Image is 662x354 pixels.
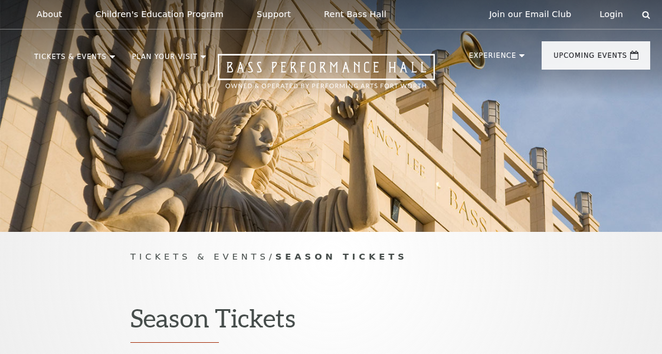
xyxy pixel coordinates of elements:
[324,9,386,19] p: Rent Bass Hall
[130,251,269,261] span: Tickets & Events
[130,303,532,343] h1: Season Tickets
[257,9,291,19] p: Support
[276,251,408,261] span: Season Tickets
[553,53,627,65] p: Upcoming Events
[34,54,107,67] p: Tickets & Events
[37,9,62,19] p: About
[469,53,516,65] p: Experience
[130,250,532,264] p: /
[95,9,224,19] p: Children's Education Program
[132,54,198,67] p: Plan Your Visit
